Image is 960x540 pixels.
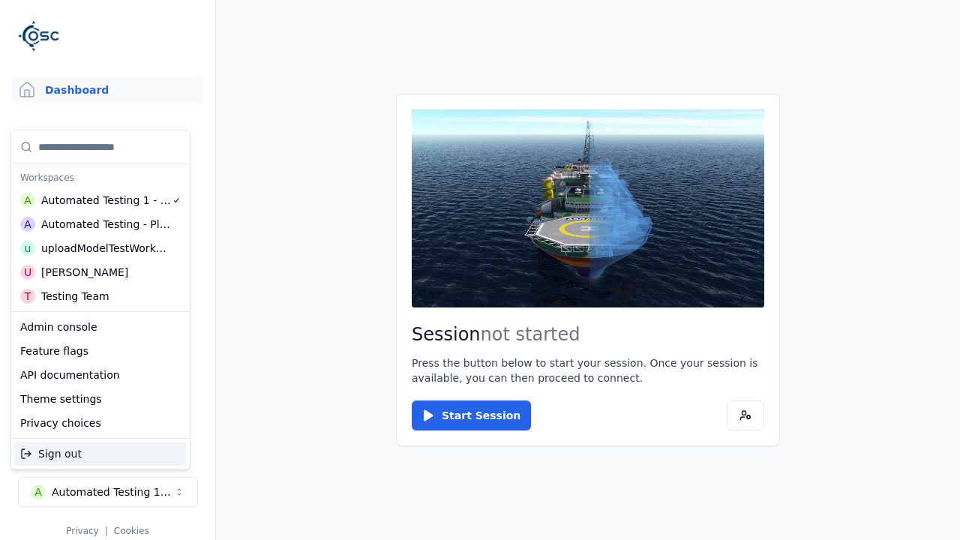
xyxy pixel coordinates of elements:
div: Theme settings [14,387,187,411]
div: Automated Testing 1 - Playwright [41,193,172,208]
div: Sign out [14,442,187,466]
div: Privacy choices [14,411,187,435]
div: Suggestions [11,312,190,438]
div: u [20,241,35,256]
div: [PERSON_NAME] [41,265,128,280]
div: A [20,193,35,208]
div: uploadModelTestWorkspace [41,241,170,256]
div: Workspaces [14,167,187,188]
div: API documentation [14,363,187,387]
div: Admin console [14,315,187,339]
div: Suggestions [11,439,190,469]
div: Feature flags [14,339,187,363]
div: Automated Testing - Playwright [41,217,171,232]
div: A [20,217,35,232]
div: Suggestions [11,130,190,311]
div: U [20,265,35,280]
div: T [20,289,35,304]
div: Testing Team [41,289,109,304]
